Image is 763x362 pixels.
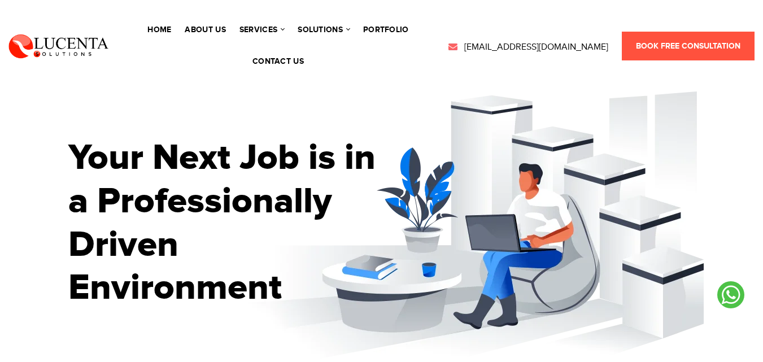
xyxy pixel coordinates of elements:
a: solutions [298,26,350,34]
a: portfolio [363,26,409,34]
span: Book Free Consultation [636,41,740,51]
a: Book Free Consultation [622,32,755,60]
a: About Us [185,26,225,34]
a: [EMAIL_ADDRESS][DOMAIN_NAME] [447,41,608,54]
a: contact us [252,58,304,66]
a: Home [147,26,171,34]
img: Lucenta Solutions [8,33,109,59]
h1: Your Next Job is in a Professionally Driven Environment [68,137,379,310]
a: services [239,26,284,34]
